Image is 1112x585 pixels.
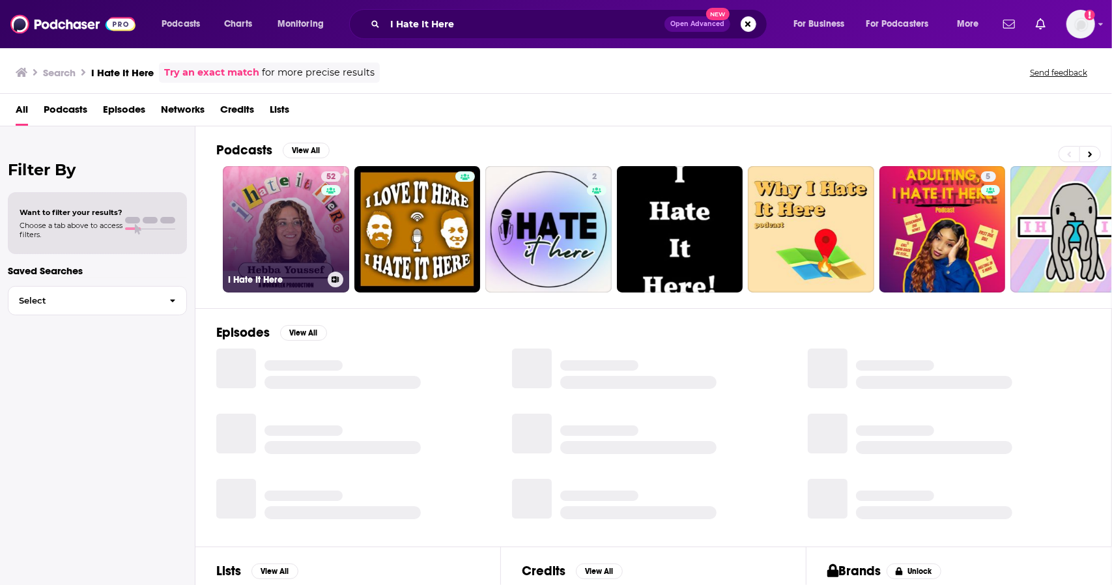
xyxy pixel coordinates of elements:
span: Open Advanced [670,21,724,27]
a: Charts [216,14,260,35]
span: More [957,15,979,33]
button: View All [251,564,298,579]
a: Show notifications dropdown [1031,13,1051,35]
button: View All [576,564,623,579]
h2: Credits [522,563,565,579]
a: EpisodesView All [216,324,327,341]
button: View All [283,143,330,158]
a: ListsView All [216,563,298,579]
span: Charts [224,15,252,33]
a: 2 [587,171,602,182]
h3: I Hate It Here [228,274,322,285]
input: Search podcasts, credits, & more... [385,14,664,35]
a: Lists [270,99,289,126]
button: open menu [784,14,861,35]
span: Podcasts [162,15,200,33]
h3: I Hate It Here [91,66,154,79]
a: 52I Hate It Here [223,166,349,292]
span: 52 [326,171,335,184]
div: Search podcasts, credits, & more... [362,9,780,39]
button: open menu [858,14,948,35]
img: User Profile [1066,10,1095,38]
h3: Search [43,66,76,79]
a: Podcasts [44,99,87,126]
a: 5 [981,171,996,182]
a: 5 [879,166,1006,292]
button: Unlock [887,564,942,579]
a: Try an exact match [164,65,259,80]
span: Logged in as CaveHenricks [1066,10,1095,38]
button: View All [280,325,327,341]
a: Networks [161,99,205,126]
button: open menu [948,14,995,35]
button: Show profile menu [1066,10,1095,38]
img: Podchaser - Follow, Share and Rate Podcasts [10,12,135,36]
button: Send feedback [1026,67,1091,78]
a: Episodes [103,99,145,126]
span: New [706,8,730,20]
span: For Podcasters [866,15,929,33]
a: PodcastsView All [216,142,330,158]
a: Show notifications dropdown [998,13,1020,35]
h2: Brands [827,563,881,579]
span: for more precise results [262,65,375,80]
span: 2 [592,171,597,184]
button: Open AdvancedNew [664,16,730,32]
span: Select [8,296,159,305]
a: CreditsView All [522,563,623,579]
button: open menu [268,14,341,35]
h2: Episodes [216,324,270,341]
a: 52 [321,171,341,182]
a: All [16,99,28,126]
h2: Lists [216,563,241,579]
h2: Podcasts [216,142,272,158]
h2: Filter By [8,160,187,179]
span: Monitoring [278,15,324,33]
span: 5 [986,171,991,184]
button: open menu [152,14,217,35]
a: 2 [485,166,612,292]
button: Select [8,286,187,315]
span: Want to filter your results? [20,208,122,217]
a: Credits [220,99,254,126]
span: Choose a tab above to access filters. [20,221,122,239]
p: Saved Searches [8,264,187,277]
svg: Add a profile image [1085,10,1095,20]
span: For Business [793,15,845,33]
